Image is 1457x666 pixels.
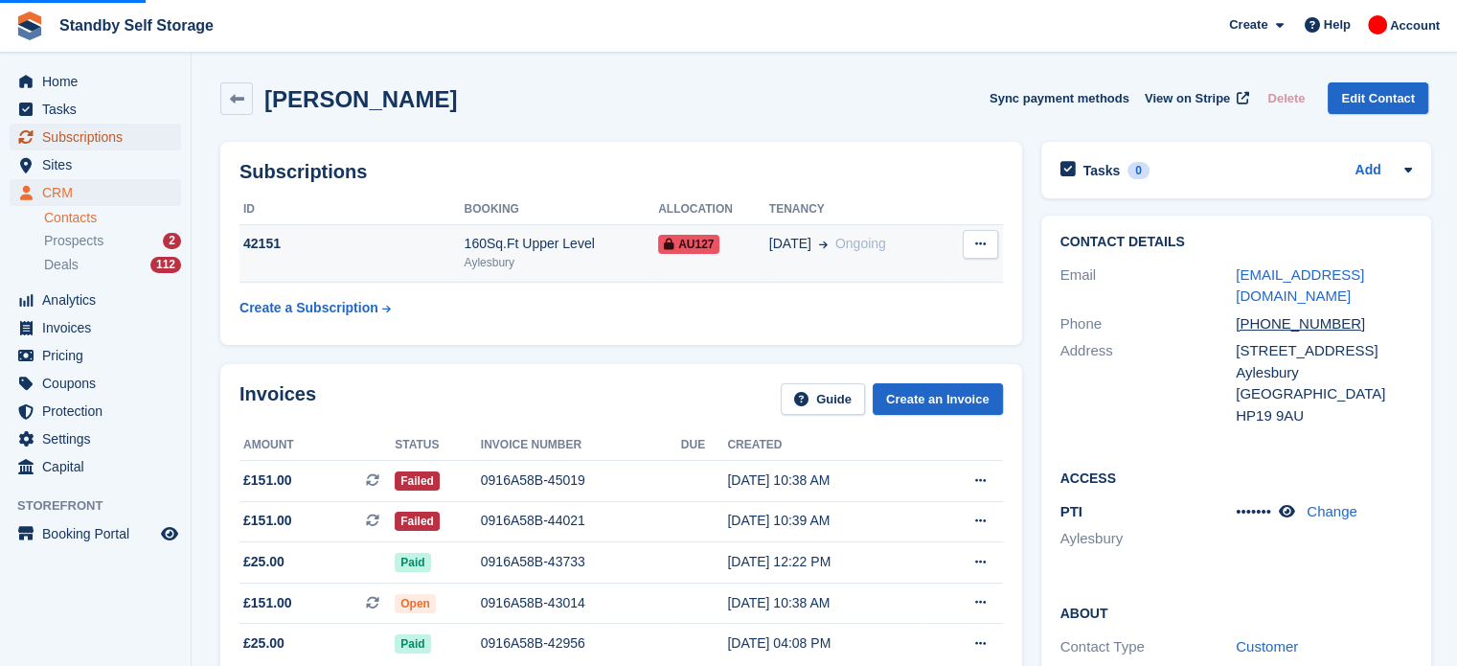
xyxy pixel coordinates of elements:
span: Prospects [44,232,103,250]
span: £151.00 [243,471,292,491]
h2: Tasks [1083,162,1121,179]
span: Booking Portal [42,520,157,547]
span: Tasks [42,96,157,123]
th: Allocation [658,195,769,225]
a: menu [10,124,181,150]
div: Email [1060,264,1237,308]
h2: Invoices [239,383,316,415]
a: menu [10,68,181,95]
a: menu [10,151,181,178]
th: Tenancy [769,195,943,225]
span: PTI [1060,503,1082,519]
a: Contacts [44,209,181,227]
h2: [PERSON_NAME] [264,86,457,112]
span: Paid [395,634,430,654]
a: menu [10,398,181,425]
div: Create a Subscription [239,298,378,318]
span: Failed [395,512,440,531]
a: menu [10,425,181,452]
th: Created [727,430,925,461]
th: Amount [239,430,395,461]
span: Pricing [42,342,157,369]
span: Ongoing [835,236,886,251]
a: menu [10,370,181,397]
a: Change [1307,503,1357,519]
div: 2 [163,233,181,249]
a: Prospects 2 [44,231,181,251]
a: Deals 112 [44,255,181,275]
span: Coupons [42,370,157,397]
a: [EMAIL_ADDRESS][DOMAIN_NAME] [1236,266,1364,305]
img: Aaron Winter [1368,15,1387,34]
span: £25.00 [243,552,285,572]
h2: Contact Details [1060,235,1412,250]
th: ID [239,195,465,225]
a: Edit Contact [1328,82,1428,114]
span: £25.00 [243,633,285,654]
span: Sites [42,151,157,178]
span: Help [1324,15,1351,34]
a: menu [10,179,181,206]
span: Subscriptions [42,124,157,150]
a: menu [10,342,181,369]
th: Booking [465,195,659,225]
th: Due [681,430,728,461]
div: [DATE] 04:08 PM [727,633,925,654]
div: [GEOGRAPHIC_DATA] [1236,383,1412,405]
a: Guide [781,383,865,415]
div: 112 [150,257,181,273]
span: Open [395,594,436,613]
a: Create an Invoice [873,383,1003,415]
div: Aylesbury [1236,362,1412,384]
a: menu [10,520,181,547]
div: Phone [1060,313,1237,335]
a: menu [10,287,181,313]
h2: Subscriptions [239,161,1003,183]
span: View on Stripe [1145,89,1230,108]
span: Analytics [42,287,157,313]
div: [DATE] 10:39 AM [727,511,925,531]
span: Home [42,68,157,95]
a: Preview store [158,522,181,545]
a: menu [10,314,181,341]
div: 0916A58B-45019 [481,471,681,491]
div: Address [1060,340,1237,426]
div: Contact Type [1060,636,1237,658]
span: Invoices [42,314,157,341]
span: [DATE] [769,234,811,254]
div: Aylesbury [465,254,659,271]
a: Standby Self Storage [52,10,221,41]
span: Protection [42,398,157,425]
div: 0916A58B-43014 [481,593,681,613]
div: HP19 9AU [1236,405,1412,427]
a: menu [10,96,181,123]
th: Invoice number [481,430,681,461]
div: [DATE] 10:38 AM [727,593,925,613]
th: Status [395,430,481,461]
a: Create a Subscription [239,290,391,326]
div: 0 [1127,162,1150,179]
span: AU127 [658,235,719,254]
div: 42151 [239,234,465,254]
div: 0916A58B-42956 [481,633,681,654]
span: Failed [395,471,440,491]
span: £151.00 [243,593,292,613]
span: Paid [395,553,430,572]
span: £151.00 [243,511,292,531]
a: Customer [1236,638,1298,655]
div: 0916A58B-44021 [481,511,681,531]
span: Capital [42,453,157,480]
li: Aylesbury [1060,528,1237,550]
span: Deals [44,256,79,274]
span: Account [1390,16,1440,35]
span: Create [1229,15,1267,34]
div: [DATE] 12:22 PM [727,552,925,572]
h2: Access [1060,468,1412,487]
a: Add [1355,160,1380,182]
div: [STREET_ADDRESS] [1236,340,1412,362]
a: [PHONE_NUMBER] [1236,315,1381,332]
button: Delete [1260,82,1312,114]
div: [DATE] 10:38 AM [727,471,925,491]
a: View on Stripe [1137,82,1253,114]
span: Settings [42,425,157,452]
